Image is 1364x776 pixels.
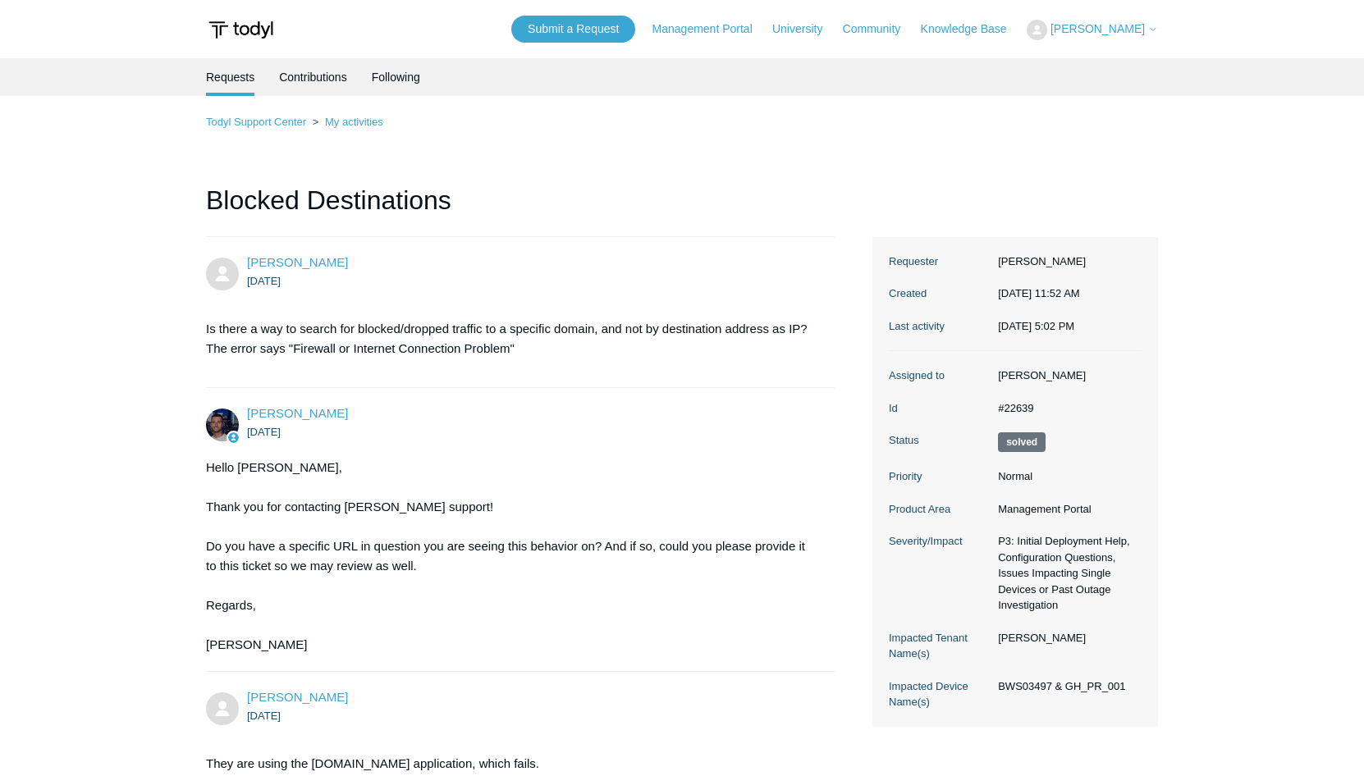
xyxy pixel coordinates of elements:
[990,678,1142,695] dd: BWS03497 & GH_PR_001
[889,367,990,384] dt: Assigned to
[889,318,990,335] dt: Last activity
[843,21,918,38] a: Community
[206,58,254,96] li: Requests
[998,320,1074,332] time: 02/19/2025, 17:02
[372,58,420,96] a: Following
[990,501,1142,518] dd: Management Portal
[921,21,1023,38] a: Knowledge Base
[511,16,635,43] a: Submit a Request
[247,690,348,704] span: Andre Els
[889,630,990,662] dt: Impacted Tenant Name(s)
[990,253,1142,270] dd: [PERSON_NAME]
[990,630,1142,646] dd: [PERSON_NAME]
[889,400,990,417] dt: Id
[990,468,1142,485] dd: Normal
[889,468,990,485] dt: Priority
[247,406,348,420] span: Connor Davis
[247,426,281,438] time: 01/28/2025, 11:54
[309,116,383,128] li: My activities
[889,501,990,518] dt: Product Area
[998,287,1079,299] time: 01/28/2025, 11:52
[889,533,990,550] dt: Severity/Impact
[247,275,281,287] time: 01/28/2025, 11:52
[889,285,990,302] dt: Created
[247,255,348,269] a: [PERSON_NAME]
[990,400,1142,417] dd: #22639
[247,255,348,269] span: Andre Els
[889,432,990,449] dt: Status
[247,406,348,420] a: [PERSON_NAME]
[889,678,990,710] dt: Impacted Device Name(s)
[206,15,276,45] img: Todyl Support Center Help Center home page
[206,458,818,655] div: Hello [PERSON_NAME], Thank you for contacting [PERSON_NAME] support! Do you have a specific URL i...
[206,319,818,358] p: Is there a way to search for blocked/dropped traffic to a specific domain, and not by destination...
[206,180,835,237] h1: Blocked Destinations
[998,432,1046,452] span: This request has been solved
[772,21,839,38] a: University
[247,710,281,722] time: 01/28/2025, 12:22
[990,533,1142,614] dd: P3: Initial Deployment Help, Configuration Questions, Issues Impacting Single Devices or Past Out...
[1050,22,1145,35] span: [PERSON_NAME]
[325,116,383,128] a: My activities
[206,116,306,128] a: Todyl Support Center
[652,21,769,38] a: Management Portal
[206,116,309,128] li: Todyl Support Center
[1027,20,1158,40] button: [PERSON_NAME]
[247,690,348,704] a: [PERSON_NAME]
[279,58,347,96] a: Contributions
[889,253,990,270] dt: Requester
[990,367,1142,384] dd: [PERSON_NAME]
